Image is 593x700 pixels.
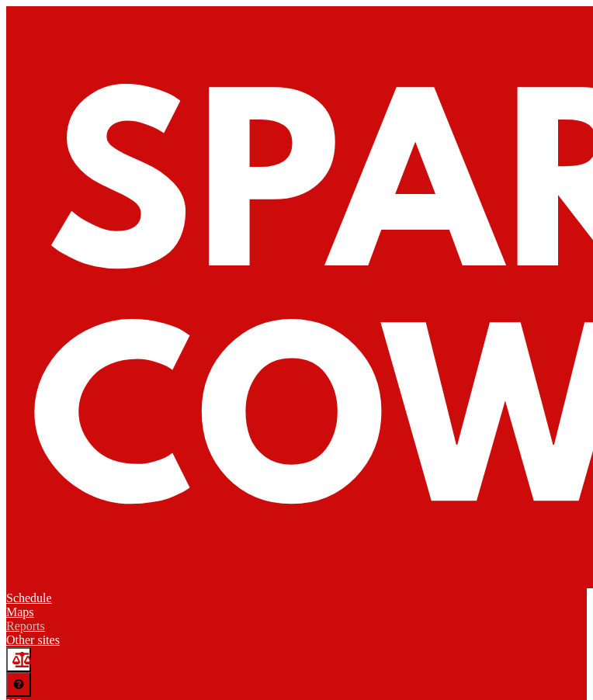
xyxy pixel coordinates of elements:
[6,591,52,605] a: Schedule
[6,605,34,619] a: Maps
[6,633,60,646] a: Other sites
[6,619,45,632] a: Reports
